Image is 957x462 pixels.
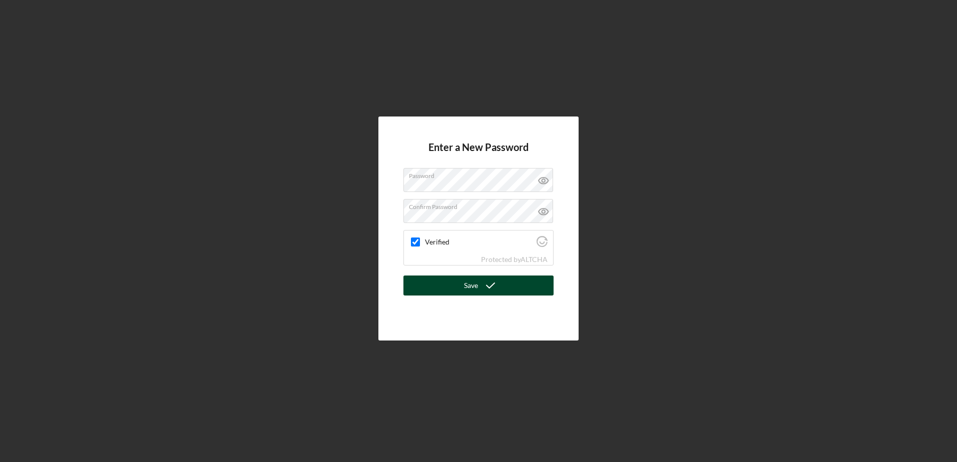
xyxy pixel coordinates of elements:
[403,275,554,295] button: Save
[428,141,529,168] h4: Enter a New Password
[481,255,548,263] div: Protected by
[409,168,553,179] label: Password
[521,255,548,263] a: Visit Altcha.org
[425,238,534,246] label: Verified
[537,240,548,248] a: Visit Altcha.org
[409,199,553,210] label: Confirm Password
[464,275,478,295] div: Save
